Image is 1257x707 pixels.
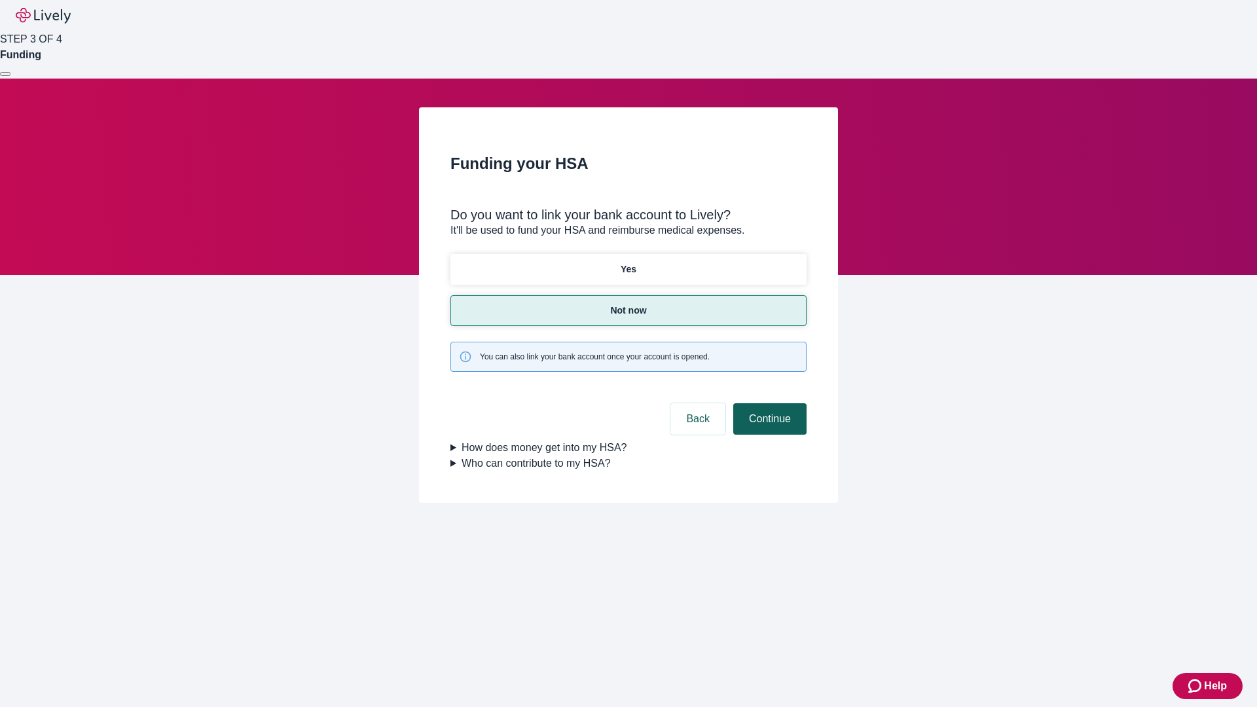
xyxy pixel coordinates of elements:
summary: How does money get into my HSA? [450,440,807,456]
button: Continue [733,403,807,435]
span: Help [1204,678,1227,694]
img: Lively [16,8,71,24]
h2: Funding your HSA [450,152,807,175]
summary: Who can contribute to my HSA? [450,456,807,471]
svg: Zendesk support icon [1188,678,1204,694]
p: Yes [621,263,636,276]
button: Not now [450,295,807,326]
span: You can also link your bank account once your account is opened. [480,351,710,363]
p: Not now [610,304,646,317]
button: Zendesk support iconHelp [1173,673,1243,699]
button: Back [670,403,725,435]
p: It'll be used to fund your HSA and reimburse medical expenses. [450,223,807,238]
button: Yes [450,254,807,285]
div: Do you want to link your bank account to Lively? [450,207,807,223]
